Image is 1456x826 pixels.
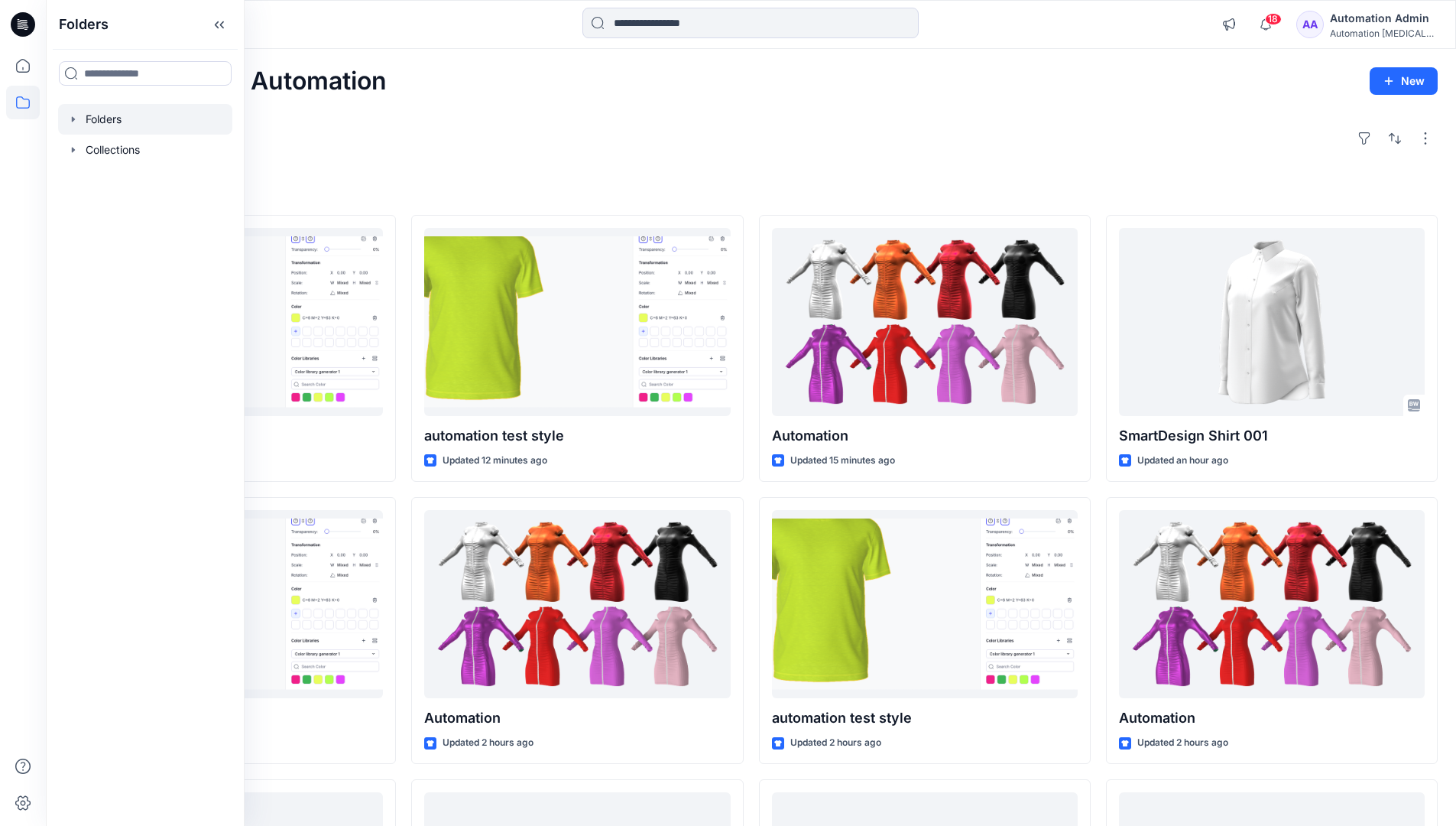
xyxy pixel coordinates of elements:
p: automation test style [772,707,1078,729]
p: Updated 12 minutes ago [443,453,547,469]
p: automation test style [424,425,730,447]
a: Automation [1119,510,1425,699]
p: SmartDesign Shirt 001 [1119,425,1425,447]
div: Automation [MEDICAL_DATA]... [1330,28,1437,39]
p: Updated 2 hours ago [790,735,881,751]
div: Automation Admin [1330,9,1437,28]
p: Automation [1119,707,1425,729]
a: automation test style [424,228,730,417]
span: 18 [1265,13,1282,25]
p: Updated 15 minutes ago [790,453,895,469]
a: SmartDesign Shirt 001 [1119,228,1425,417]
a: automation test style [772,510,1078,699]
p: Updated 2 hours ago [1137,735,1228,751]
p: Automation [424,707,730,729]
a: Automation [424,510,730,699]
h4: Styles [64,181,1438,200]
p: Updated an hour ago [1137,453,1228,469]
p: Automation [772,425,1078,447]
button: New [1370,67,1438,95]
div: AA [1296,11,1324,38]
p: Updated 2 hours ago [443,735,533,751]
a: Automation [772,228,1078,417]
